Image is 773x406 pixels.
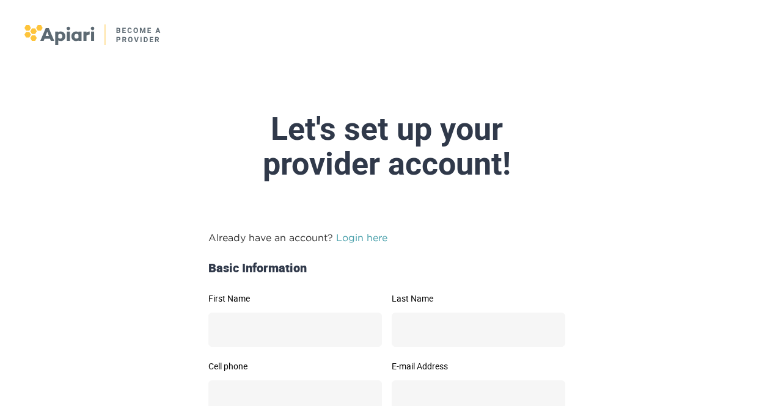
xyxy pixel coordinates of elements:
[392,362,565,371] label: E-mail Address
[203,259,570,277] div: Basic Information
[208,294,382,303] label: First Name
[208,362,382,371] label: Cell phone
[336,232,387,243] a: Login here
[208,230,565,245] p: Already have an account?
[392,294,565,303] label: Last Name
[24,24,162,45] img: logo
[98,112,675,181] div: Let's set up your provider account!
